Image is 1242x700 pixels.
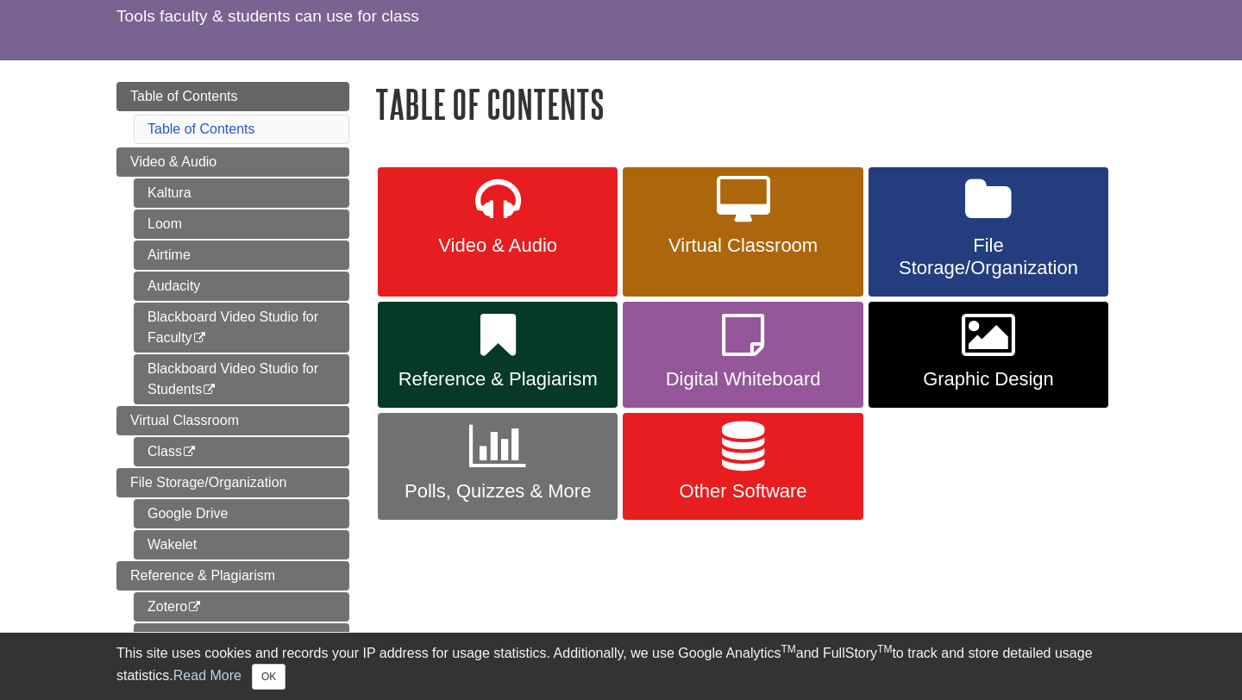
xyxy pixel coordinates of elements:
[636,234,850,257] span: Virtual Classroom
[252,664,285,690] button: Close
[182,447,197,458] i: This link opens in a new window
[187,602,202,613] i: This link opens in a new window
[192,333,207,344] i: This link opens in a new window
[116,82,349,111] a: Table of Contents
[134,354,349,404] a: Blackboard Video Studio for Students
[116,643,1126,690] div: This site uses cookies and records your IP address for usage statistics. Additionally, we use Goo...
[130,89,238,103] span: Table of Contents
[130,568,275,583] span: Reference & Plagiarism
[378,167,618,297] a: Video & Audio
[375,82,1126,126] h1: Table of Contents
[116,561,349,591] a: Reference & Plagiarism
[173,668,241,683] a: Read More
[881,368,1095,391] span: Graphic Design
[623,302,862,409] a: Digital Whiteboard
[378,413,618,520] a: Polls, Quizzes & More
[130,475,286,490] span: File Storage/Organization
[623,167,862,297] a: Virtual Classroom
[116,406,349,435] a: Virtual Classroom
[134,241,349,270] a: Airtime
[636,480,850,503] span: Other Software
[623,413,862,520] a: Other Software
[869,167,1108,297] a: File Storage/Organization
[391,480,605,503] span: Polls, Quizzes & More
[147,122,255,136] a: Table of Contents
[116,7,419,25] span: Tools faculty & students can use for class
[869,302,1108,409] a: Graphic Design
[391,234,605,257] span: Video & Audio
[116,468,349,497] a: File Storage/Organization
[134,499,349,528] a: Google Drive
[134,272,349,301] a: Audacity
[116,147,349,177] a: Video & Audio
[134,178,349,208] a: Kaltura
[134,209,349,239] a: Loom
[877,643,892,655] sup: TM
[134,303,349,353] a: Blackboard Video Studio for Faculty
[134,623,349,653] a: SafeAssign
[378,302,618,409] a: Reference & Plagiarism
[636,368,850,391] span: Digital Whiteboard
[781,643,795,655] sup: TM
[202,384,216,396] i: This link opens in a new window
[134,530,349,559] a: Wakelet
[134,592,349,622] a: Zotero
[130,413,239,428] span: Virtual Classroom
[391,368,605,391] span: Reference & Plagiarism
[881,234,1095,279] span: File Storage/Organization
[130,154,216,169] span: Video & Audio
[134,437,349,466] a: Class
